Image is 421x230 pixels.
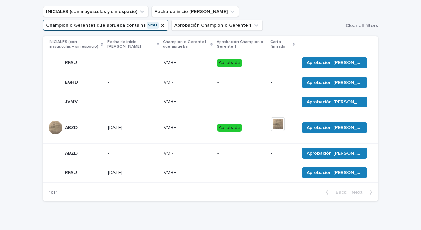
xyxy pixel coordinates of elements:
p: VMRF [164,98,177,105]
span: Aprobación [PERSON_NAME] [307,79,363,86]
button: Aprobación [PERSON_NAME] [302,122,367,133]
p: Champion o Gerente1 que aprueba [163,38,209,51]
button: Clear all filters [343,20,378,31]
p: VMRF [164,124,177,131]
button: Aprobación Champion o Gerente 1 [171,20,263,31]
p: - [108,99,158,105]
p: RFAU [65,59,78,66]
p: - [108,60,158,66]
p: ABZD [65,124,79,131]
p: INICIALES (con mayúsculas y sin espacio) [49,38,99,51]
p: Carta firmada [270,38,291,51]
p: EGHD [65,78,79,85]
p: - [271,150,294,156]
div: Aprobada [217,59,242,67]
p: VMRF [164,149,177,156]
tr: RFAURFAU [DATE]VMRFVMRF --Aprobación [PERSON_NAME] [43,163,378,183]
tr: RFAURFAU -VMRFVMRF Aprobada-Aprobación [PERSON_NAME] [43,53,378,73]
span: Next [352,190,367,195]
button: Aprobación [PERSON_NAME] [302,57,367,68]
span: Aprobación [PERSON_NAME] [307,150,363,157]
button: Next [349,189,378,196]
button: Aprobación [PERSON_NAME] [302,167,367,178]
p: RFAU [65,169,78,176]
p: - [271,60,294,66]
button: Aprobación [PERSON_NAME] [302,97,367,107]
p: - [217,99,266,105]
p: Fecha de inicio [PERSON_NAME] [107,38,155,51]
p: - [217,170,266,176]
p: - [271,99,294,105]
p: [DATE] [108,170,158,176]
p: ABZD [65,149,79,156]
tr: EGHDEGHD -VMRFVMRF --Aprobación [PERSON_NAME] [43,73,378,92]
tr: JVMVJVMV -VMRFVMRF --Aprobación [PERSON_NAME] [43,92,378,112]
p: VMRF [164,78,177,85]
button: Aprobación [PERSON_NAME] [302,77,367,88]
p: [DATE] [108,125,158,131]
button: Aprobación [PERSON_NAME] [302,148,367,159]
p: VMRF [164,169,177,176]
span: Clear all filters [345,23,378,28]
tr: ABZDABZD -VMRFVMRF --Aprobación [PERSON_NAME] [43,144,378,163]
p: VMRF [164,59,177,66]
span: Aprobación [PERSON_NAME] [307,59,363,66]
p: - [108,80,158,85]
span: Aprobación [PERSON_NAME] [307,124,363,131]
span: Aprobación [PERSON_NAME] [307,169,363,176]
p: 1 of 1 [43,184,63,201]
p: - [271,170,294,176]
p: Aprobación Champion o Gerente 1 [217,38,266,51]
button: INICIALES (con mayúsculas y sin espacio) [43,6,149,17]
button: Back [320,189,349,196]
p: - [217,150,266,156]
tr: ABZDABZD [DATE]VMRFVMRF AprobadaAprobación [PERSON_NAME] [43,112,378,144]
p: - [271,80,294,85]
p: - [217,80,266,85]
button: Champion o Gerente1 que aprueba [43,20,168,31]
span: Back [331,190,346,195]
button: Fecha de inicio de préstamo [151,6,239,17]
div: Aprobada [217,124,242,132]
span: Aprobación [PERSON_NAME] [307,99,363,105]
p: JVMV [65,98,79,105]
p: - [108,150,158,156]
